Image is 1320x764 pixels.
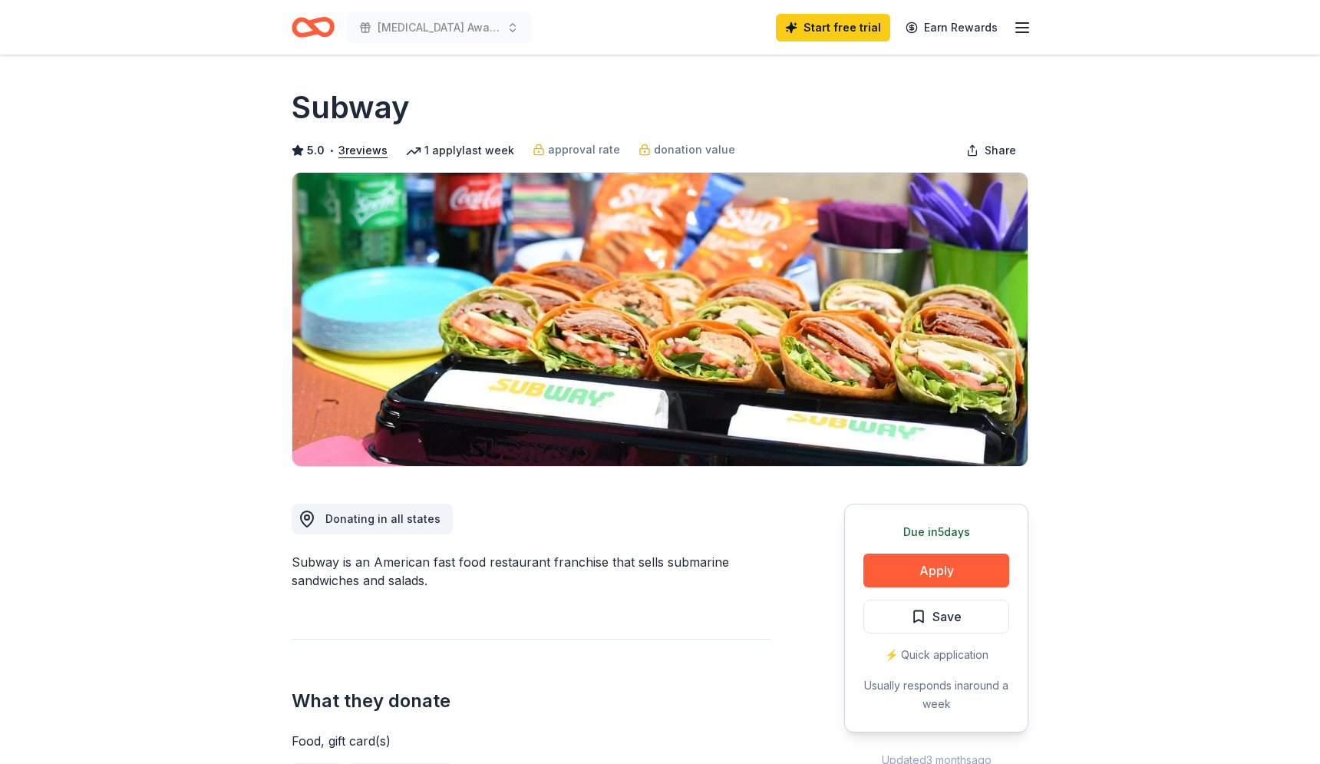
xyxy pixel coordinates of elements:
span: 5.0 [307,141,325,160]
a: Start free trial [776,14,890,41]
span: donation value [654,141,735,159]
button: 3reviews [338,141,388,160]
h2: What they donate [292,689,771,713]
button: Share [954,135,1028,166]
a: Home [292,9,335,45]
div: Subway is an American fast food restaurant franchise that sells submarine sandwiches and salads. [292,553,771,590]
div: Food, gift card(s) [292,732,771,750]
span: Share [985,141,1016,160]
a: approval rate [533,141,620,159]
a: donation value [639,141,735,159]
div: Due in 5 days [863,523,1009,541]
img: Image for Subway [292,173,1028,466]
div: Usually responds in around a week [863,676,1009,713]
span: approval rate [548,141,620,159]
h1: Subway [292,86,410,129]
div: 1 apply last week [406,141,514,160]
div: ⚡️ Quick application [863,646,1009,664]
button: [MEDICAL_DATA] Awards/Walk [347,12,531,43]
span: Save [932,607,962,627]
button: Apply [863,554,1009,587]
a: Earn Rewards [896,14,1007,41]
button: Save [863,600,1009,633]
span: • [329,144,335,157]
span: Donating in all states [325,512,441,525]
span: [MEDICAL_DATA] Awards/Walk [378,18,500,37]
